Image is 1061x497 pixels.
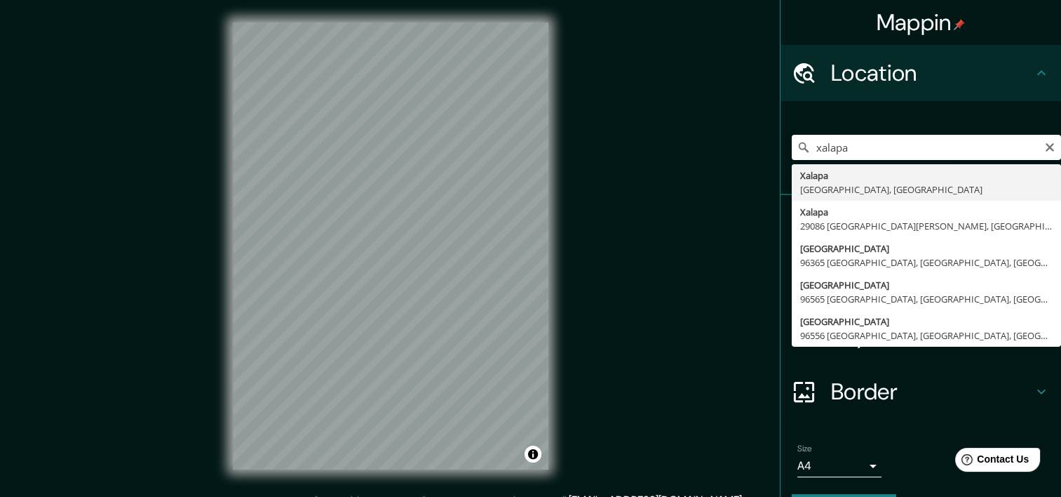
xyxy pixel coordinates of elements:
[877,8,966,37] h4: Mappin
[800,205,1053,219] div: Xalapa
[780,251,1061,307] div: Style
[792,135,1061,160] input: Pick your city or area
[800,168,1053,183] div: Xalapa
[800,278,1053,292] div: [GEOGRAPHIC_DATA]
[1044,140,1055,153] button: Clear
[797,443,812,455] label: Size
[831,322,1033,350] h4: Layout
[233,22,548,470] canvas: Map
[800,314,1053,329] div: [GEOGRAPHIC_DATA]
[800,256,1053,270] div: 96365 [GEOGRAPHIC_DATA], [GEOGRAPHIC_DATA], [GEOGRAPHIC_DATA]
[797,455,881,477] div: A4
[780,364,1061,420] div: Border
[800,183,1053,197] div: [GEOGRAPHIC_DATA], [GEOGRAPHIC_DATA]
[954,19,965,30] img: pin-icon.png
[800,219,1053,233] div: 29086 [GEOGRAPHIC_DATA][PERSON_NAME], [GEOGRAPHIC_DATA], [GEOGRAPHIC_DATA]
[800,329,1053,343] div: 96556 [GEOGRAPHIC_DATA], [GEOGRAPHIC_DATA], [GEOGRAPHIC_DATA]
[831,59,1033,87] h4: Location
[800,292,1053,306] div: 96565 [GEOGRAPHIC_DATA], [GEOGRAPHIC_DATA], [GEOGRAPHIC_DATA]
[831,378,1033,406] h4: Border
[780,195,1061,251] div: Pins
[780,45,1061,101] div: Location
[936,442,1046,482] iframe: Help widget launcher
[800,241,1053,256] div: [GEOGRAPHIC_DATA]
[780,307,1061,364] div: Layout
[525,446,541,463] button: Toggle attribution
